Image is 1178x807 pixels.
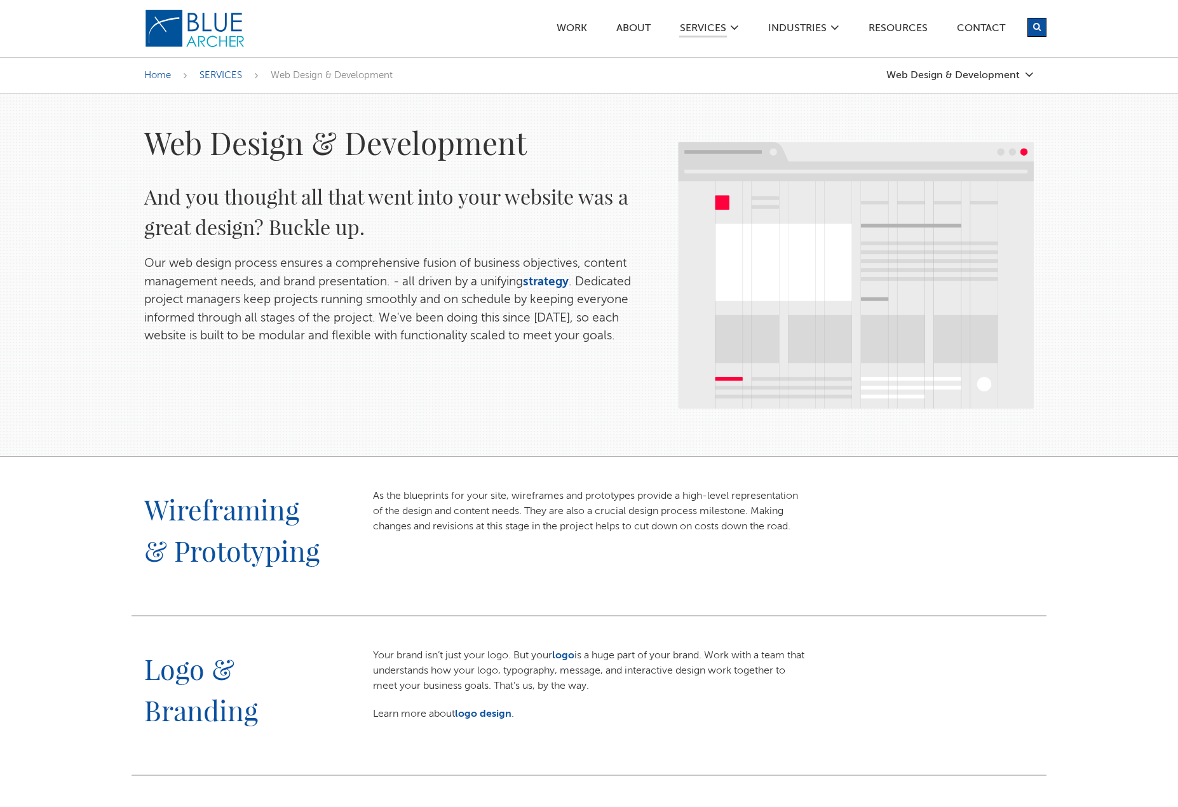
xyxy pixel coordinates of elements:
a: Web Design & Development [886,70,1034,81]
h2: Logo & Branding [144,648,323,756]
p: Our web design process ensures a comprehensive fusion of business objectives, content management ... [144,255,653,346]
a: Industries [768,24,827,37]
p: As the blueprints for your site, wireframes and prototypes provide a high-level representation of... [373,489,805,534]
h1: Web Design & Development [144,123,653,162]
a: SERVICES [200,71,242,80]
p: Learn more about . [373,707,805,722]
p: Your brand isn’t just your logo. But your is a huge part of your brand. Work with a team that und... [373,648,805,694]
a: Home [144,71,171,80]
a: Contact [956,24,1006,37]
a: Resources [868,24,928,37]
h2: Wireframing & Prototyping [144,489,323,596]
a: SERVICES [679,24,727,37]
img: what%2Dwe%2Ddo%2DWebdesign%2D%281%29.png [678,142,1034,409]
img: Blue Archer Logo [144,9,246,48]
a: logo [552,651,574,661]
h2: And you thought all that went into your website was a great design? Buckle up. [144,181,653,242]
span: Web Design & Development [271,71,393,80]
a: strategy [523,276,569,288]
a: ABOUT [616,24,651,37]
a: Work [556,24,588,37]
a: logo design [455,709,511,719]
